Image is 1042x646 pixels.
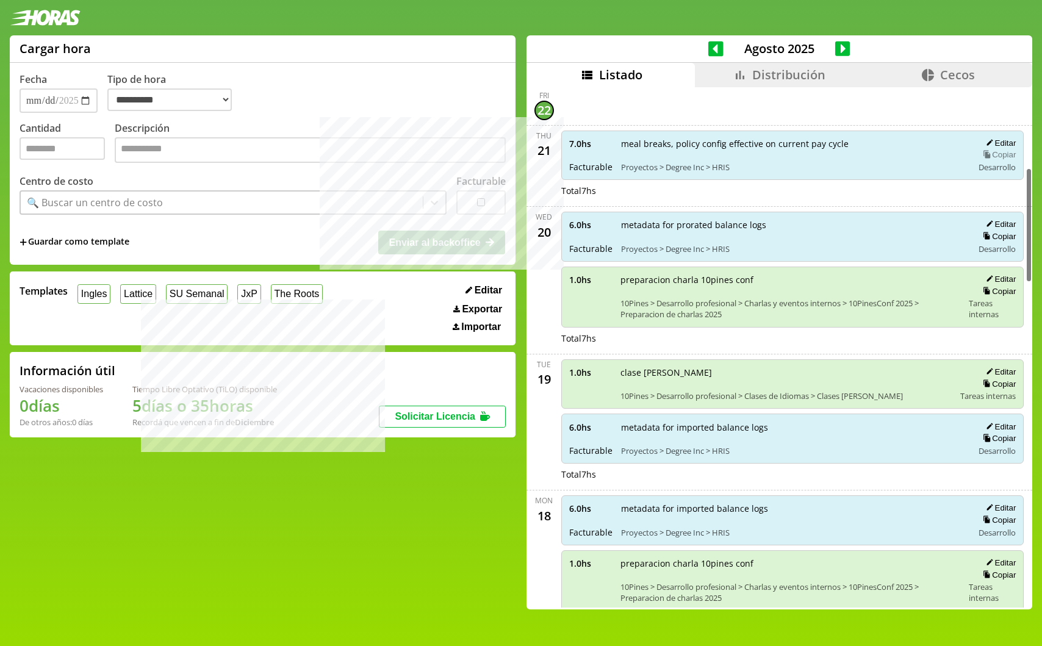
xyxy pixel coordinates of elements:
span: 1.0 hs [569,274,612,285]
button: The Roots [271,284,323,303]
span: metadata for imported balance logs [621,503,965,514]
div: 21 [534,141,554,160]
button: Editar [982,503,1016,513]
label: Descripción [115,121,506,166]
button: Copiar [979,379,1016,389]
span: 10Pines > Desarrollo profesional > Charlas y eventos internos > 10PinesConf 2025 > Preparacion de... [620,581,961,603]
span: metadata for imported balance logs [621,422,965,433]
label: Fecha [20,73,47,86]
div: Recordá que vencen a fin de [132,417,277,428]
div: Mon [535,495,553,506]
b: Diciembre [235,417,274,428]
span: meal breaks, policy config effective on current pay cycle [621,138,965,149]
label: Cantidad [20,121,115,166]
div: Vacaciones disponibles [20,384,103,395]
h2: Información útil [20,362,115,379]
input: Cantidad [20,137,105,160]
h1: 0 días [20,395,103,417]
h1: 5 días o 35 horas [132,395,277,417]
button: Editar [462,284,506,296]
button: Ingles [77,284,110,303]
button: Copiar [979,570,1016,580]
span: Proyectos > Degree Inc > HRIS [621,445,965,456]
label: Tipo de hora [107,73,242,113]
span: Facturable [569,243,613,254]
span: 10Pines > Desarrollo profesional > Clases de Idiomas > Clases [PERSON_NAME] [620,390,952,401]
div: Tue [537,359,551,370]
div: 20 [534,222,554,242]
button: Solicitar Licencia [379,406,506,428]
span: 6.0 hs [569,503,613,514]
button: Editar [982,274,1016,284]
span: clase [PERSON_NAME] [620,367,952,378]
div: Total 7 hs [561,332,1024,344]
button: Copiar [979,286,1016,296]
span: Desarrollo [979,243,1016,254]
button: SU Semanal [166,284,228,303]
button: Copiar [979,433,1016,443]
span: Desarrollo [979,527,1016,538]
button: Editar [982,558,1016,568]
span: Agosto 2025 [724,40,835,57]
button: Copiar [979,515,1016,525]
span: 1.0 hs [569,367,612,378]
span: Tareas internas [960,390,1016,401]
span: 6.0 hs [569,219,613,231]
span: +Guardar como template [20,235,129,249]
img: logotipo [10,10,81,26]
span: Solicitar Licencia [395,411,475,422]
button: Editar [982,138,1016,148]
button: Copiar [979,149,1016,160]
span: + [20,235,27,249]
span: Facturable [569,161,613,173]
button: Exportar [450,303,506,315]
div: 🔍 Buscar un centro de costo [27,196,163,209]
span: Proyectos > Degree Inc > HRIS [621,243,965,254]
span: 1.0 hs [569,558,612,569]
textarea: Descripción [115,137,506,163]
button: Copiar [979,231,1016,242]
button: Editar [982,367,1016,377]
span: Tareas internas [969,298,1016,320]
span: Importar [461,321,501,332]
span: Templates [20,284,68,298]
button: Editar [982,422,1016,432]
label: Centro de costo [20,174,93,188]
div: Tiempo Libre Optativo (TiLO) disponible [132,384,277,395]
span: Proyectos > Degree Inc > HRIS [621,162,965,173]
span: Cecos [940,66,975,83]
div: Thu [536,131,552,141]
span: Listado [599,66,642,83]
span: Facturable [569,445,613,456]
span: preparacion charla 10pines conf [620,274,961,285]
span: Facturable [569,526,613,538]
div: Total 7 hs [561,185,1024,196]
select: Tipo de hora [107,88,232,111]
div: Total 7 hs [561,468,1024,480]
button: Editar [982,219,1016,229]
button: Lattice [120,284,156,303]
span: 10Pines > Desarrollo profesional > Charlas y eventos internos > 10PinesConf 2025 > Preparacion de... [620,298,961,320]
label: Facturable [456,174,506,188]
span: Desarrollo [979,162,1016,173]
div: 18 [534,506,554,525]
div: 22 [534,101,554,120]
span: Exportar [462,304,502,315]
span: Proyectos > Degree Inc > HRIS [621,527,965,538]
h1: Cargar hora [20,40,91,57]
span: Tareas internas [969,581,1016,603]
span: 6.0 hs [569,422,613,433]
button: JxP [237,284,260,303]
span: Distribución [752,66,825,83]
div: De otros años: 0 días [20,417,103,428]
div: Fri [539,90,549,101]
div: scrollable content [526,87,1032,608]
span: Editar [475,285,502,296]
span: metadata for prorated balance logs [621,219,965,231]
div: Wed [536,212,552,222]
span: preparacion charla 10pines conf [620,558,961,569]
div: 19 [534,370,554,389]
span: Desarrollo [979,445,1016,456]
span: 7.0 hs [569,138,613,149]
